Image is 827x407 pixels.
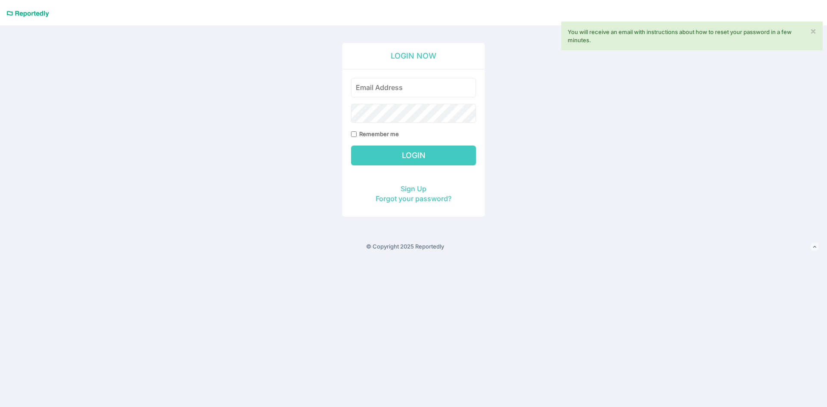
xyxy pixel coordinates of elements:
[351,78,476,97] input: Email Address
[351,146,476,165] input: Login
[568,28,816,44] div: You will receive an email with instructions about how to reset your password in a few minutes.
[359,130,399,138] label: Remember me
[810,26,816,35] a: ×
[6,6,50,21] a: Reportedly
[342,43,485,69] h2: Login Now
[401,184,426,193] a: Sign Up
[376,194,451,203] a: Forgot your password?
